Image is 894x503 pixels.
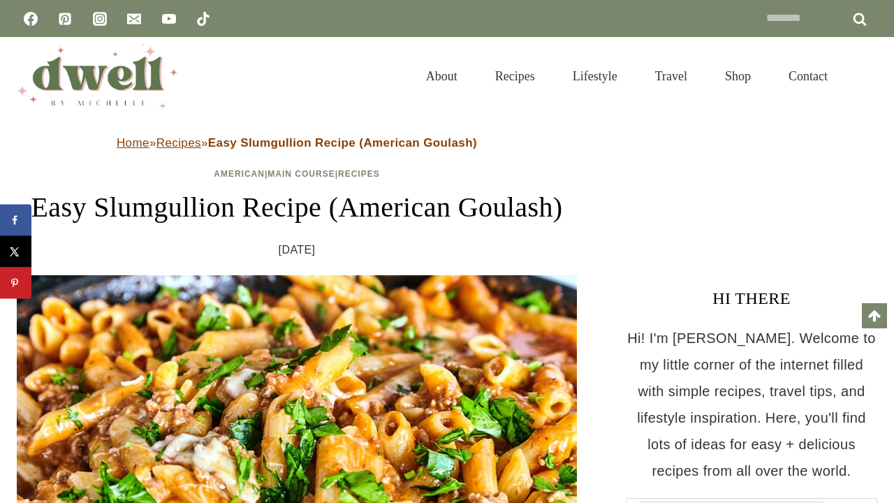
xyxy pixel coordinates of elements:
[407,52,847,101] nav: Primary Navigation
[51,5,79,33] a: Pinterest
[626,325,877,484] p: Hi! I'm [PERSON_NAME]. Welcome to my little corner of the internet filled with simple recipes, tr...
[86,5,114,33] a: Instagram
[120,5,148,33] a: Email
[862,303,887,328] a: Scroll to top
[156,136,201,150] a: Recipes
[279,240,316,261] time: [DATE]
[117,136,149,150] a: Home
[476,52,554,101] a: Recipes
[853,64,877,88] button: View Search Form
[17,187,577,228] h1: Easy Slumgullion Recipe (American Goulash)
[214,169,379,179] span: | |
[208,136,477,150] strong: Easy Slumgullion Recipe (American Goulash)
[626,286,877,311] h3: HI THERE
[155,5,183,33] a: YouTube
[407,52,476,101] a: About
[338,169,380,179] a: Recipes
[117,136,477,150] span: » »
[17,5,45,33] a: Facebook
[636,52,706,101] a: Travel
[214,169,265,179] a: American
[17,44,177,108] img: DWELL by michelle
[554,52,636,101] a: Lifestyle
[706,52,770,101] a: Shop
[268,169,335,179] a: Main Course
[189,5,217,33] a: TikTok
[770,52,847,101] a: Contact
